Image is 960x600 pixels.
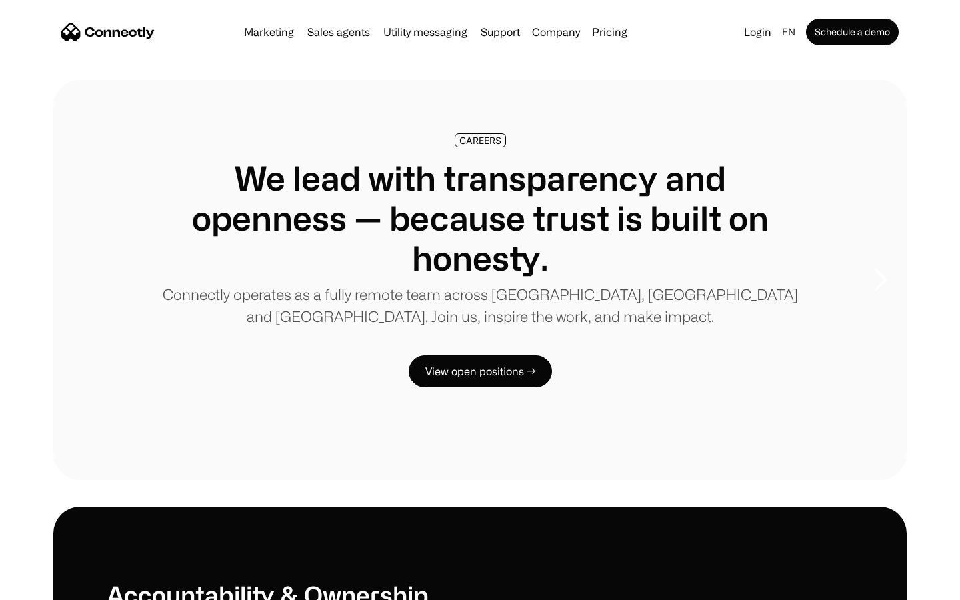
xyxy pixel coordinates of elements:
a: Marketing [239,27,299,37]
a: home [61,22,155,42]
a: Support [475,27,525,37]
div: en [782,23,795,41]
p: Connectly operates as a fully remote team across [GEOGRAPHIC_DATA], [GEOGRAPHIC_DATA] and [GEOGRA... [160,283,800,327]
a: Sales agents [302,27,375,37]
h1: We lead with transparency and openness — because trust is built on honesty. [160,158,800,278]
aside: Language selected: English [13,575,80,595]
ul: Language list [27,577,80,595]
div: next slide [853,213,907,347]
a: Schedule a demo [806,19,899,45]
div: CAREERS [459,135,501,145]
div: carousel [53,80,907,480]
a: Pricing [587,27,633,37]
div: 1 of 8 [53,80,907,480]
a: Utility messaging [378,27,473,37]
div: en [777,23,803,41]
div: Company [532,23,580,41]
a: View open positions → [409,355,552,387]
a: Login [739,23,777,41]
div: Company [528,23,584,41]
